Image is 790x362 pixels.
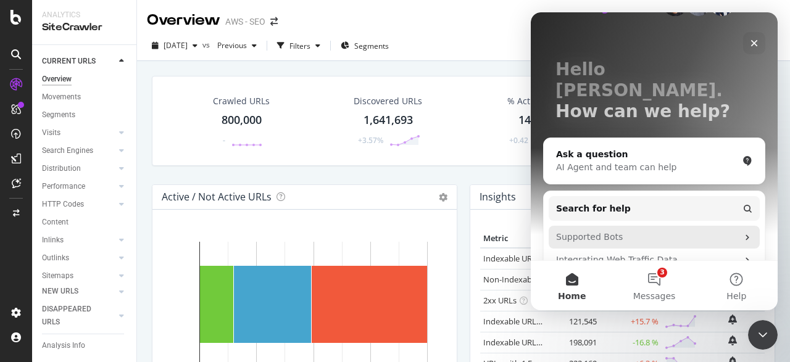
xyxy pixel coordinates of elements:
button: [DATE] [147,36,202,56]
div: Filters [289,41,310,51]
div: Segments [42,109,75,121]
div: % Active URLs [507,95,565,107]
a: NEW URLS [42,285,115,298]
div: Movements [42,91,81,104]
a: Performance [42,180,115,193]
div: HTTP Codes [42,198,84,211]
div: - [223,135,225,146]
div: CURRENT URLS [42,55,96,68]
div: Sitemaps [42,269,73,282]
div: +0.42 [509,135,528,146]
div: Search Engines [42,144,93,157]
a: Search Engines [42,144,115,157]
div: Outlinks [42,252,69,265]
h4: Insights [480,189,516,205]
a: DISAPPEARED URLS [42,303,115,329]
td: 198,091 [551,332,600,353]
a: Analysis Info [42,339,128,352]
a: Sitemaps [42,269,115,282]
div: Visits [42,126,60,139]
div: bell-plus [728,315,737,324]
a: Content [42,216,128,229]
span: vs [202,39,212,50]
iframe: Intercom live chat [531,12,778,310]
td: +15.7 % [600,311,662,332]
th: Metric [480,229,551,248]
div: Overview [147,10,220,31]
div: 1,641,693 [364,112,413,128]
div: bell-plus [728,335,737,345]
a: Movements [42,91,128,104]
a: Segments [42,109,128,121]
div: Analysis Info [42,339,85,352]
a: Visits [42,126,115,139]
a: Indexable URLs [483,253,540,264]
a: Outlinks [42,252,115,265]
div: Performance [42,180,85,193]
a: Indexable URLs with Bad Description [483,337,618,348]
div: Inlinks [42,234,64,247]
div: NEW URLS [42,285,78,298]
div: Content [42,216,69,229]
a: Inlinks [42,234,115,247]
a: Distribution [42,162,115,175]
a: CURRENT URLS [42,55,115,68]
div: 14.9 % [518,112,553,128]
div: 800,000 [222,112,262,128]
div: Analytics [42,10,127,20]
a: Non-Indexable URLs [483,274,559,285]
div: arrow-right-arrow-left [270,17,278,26]
button: Segments [336,36,394,56]
a: Indexable URLs with Bad H1 [483,316,586,327]
div: Crawled URLs [213,95,270,107]
a: Overview [42,73,128,86]
a: 2xx URLs [483,295,517,306]
button: Previous [212,36,262,56]
div: SiteCrawler [42,20,127,35]
i: Options [439,193,447,202]
div: Distribution [42,162,81,175]
button: Filters [272,36,325,56]
div: +3.57% [358,135,383,146]
span: Segments [354,41,389,51]
div: Overview [42,73,72,86]
div: AWS - SEO [225,15,265,28]
td: -16.8 % [600,332,662,353]
iframe: Intercom live chat [748,320,778,350]
h4: Active / Not Active URLs [162,189,272,205]
div: DISAPPEARED URLS [42,303,104,329]
a: HTTP Codes [42,198,115,211]
span: Previous [212,40,247,51]
span: 2025 Sep. 24th [164,40,188,51]
div: Discovered URLs [354,95,422,107]
td: 121,545 [551,311,600,332]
